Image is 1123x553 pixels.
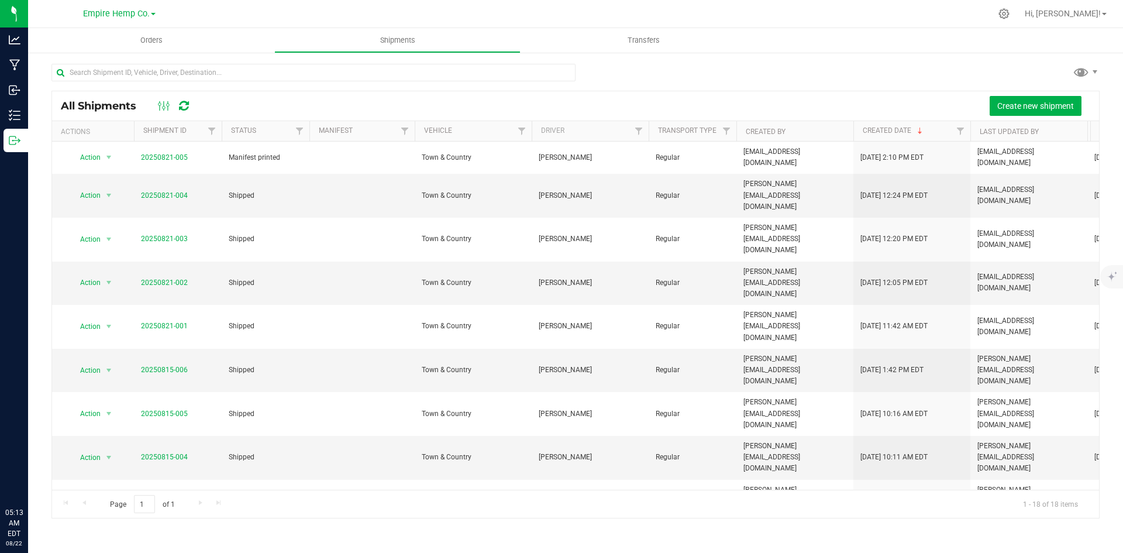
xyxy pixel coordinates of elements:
[997,8,1011,19] div: Manage settings
[990,96,1081,116] button: Create new shipment
[70,406,101,422] span: Action
[61,128,129,136] div: Actions
[9,109,20,121] inline-svg: Inventory
[422,233,525,245] span: Town & Country
[229,277,302,288] span: Shipped
[860,152,924,163] span: [DATE] 2:10 PM EDT
[70,231,101,248] span: Action
[143,126,187,135] a: Shipment ID
[977,441,1080,475] span: [PERSON_NAME][EMAIL_ADDRESS][DOMAIN_NAME]
[28,28,274,53] a: Orders
[229,365,302,376] span: Shipped
[977,397,1080,431] span: [PERSON_NAME][EMAIL_ADDRESS][DOMAIN_NAME]
[977,353,1080,387] span: [PERSON_NAME][EMAIL_ADDRESS][DOMAIN_NAME]
[977,485,1080,518] span: [PERSON_NAME][EMAIL_ADDRESS][DOMAIN_NAME]
[743,310,846,344] span: [PERSON_NAME][EMAIL_ADDRESS][DOMAIN_NAME]
[656,233,729,245] span: Regular
[9,84,20,96] inline-svg: Inbound
[422,408,525,420] span: Town & Country
[612,35,676,46] span: Transfers
[229,408,302,420] span: Shipped
[656,321,729,332] span: Regular
[743,441,846,475] span: [PERSON_NAME][EMAIL_ADDRESS][DOMAIN_NAME]
[743,397,846,431] span: [PERSON_NAME][EMAIL_ADDRESS][DOMAIN_NAME]
[746,128,786,136] a: Created By
[743,222,846,256] span: [PERSON_NAME][EMAIL_ADDRESS][DOMAIN_NAME]
[83,9,150,19] span: Empire Hemp Co.
[70,187,101,204] span: Action
[102,362,116,379] span: select
[9,59,20,71] inline-svg: Manufacturing
[656,152,729,163] span: Regular
[229,190,302,201] span: Shipped
[141,153,188,162] a: 20250821-005
[977,146,1080,169] span: [EMAIL_ADDRESS][DOMAIN_NAME]
[102,274,116,291] span: select
[539,408,642,420] span: [PERSON_NAME]
[422,321,525,332] span: Town & Country
[656,277,729,288] span: Regular
[743,266,846,300] span: [PERSON_NAME][EMAIL_ADDRESS][DOMAIN_NAME]
[9,34,20,46] inline-svg: Analytics
[141,453,188,461] a: 20250815-004
[539,321,642,332] span: [PERSON_NAME]
[9,135,20,146] inline-svg: Outbound
[319,126,353,135] a: Manifest
[512,121,532,141] a: Filter
[100,495,184,513] span: Page of 1
[860,233,928,245] span: [DATE] 12:20 PM EDT
[539,365,642,376] span: [PERSON_NAME]
[61,99,148,112] span: All Shipments
[102,149,116,166] span: select
[743,485,846,518] span: [PERSON_NAME][EMAIL_ADDRESS][DOMAIN_NAME]
[70,149,101,166] span: Action
[656,408,729,420] span: Regular
[5,507,23,539] p: 05:13 AM EDT
[860,277,928,288] span: [DATE] 12:05 PM EDT
[951,121,970,141] a: Filter
[364,35,431,46] span: Shipments
[102,318,116,335] span: select
[977,315,1080,338] span: [EMAIL_ADDRESS][DOMAIN_NAME]
[125,35,178,46] span: Orders
[539,152,642,163] span: [PERSON_NAME]
[656,365,729,376] span: Regular
[539,190,642,201] span: [PERSON_NAME]
[532,121,649,142] th: Driver
[102,449,116,466] span: select
[102,406,116,422] span: select
[977,228,1080,250] span: [EMAIL_ADDRESS][DOMAIN_NAME]
[860,321,928,332] span: [DATE] 11:42 AM EDT
[70,274,101,291] span: Action
[997,101,1074,111] span: Create new shipment
[141,279,188,287] a: 20250821-002
[860,408,928,420] span: [DATE] 10:16 AM EDT
[743,178,846,212] span: [PERSON_NAME][EMAIL_ADDRESS][DOMAIN_NAME]
[70,449,101,466] span: Action
[860,365,924,376] span: [DATE] 1:42 PM EDT
[743,146,846,169] span: [EMAIL_ADDRESS][DOMAIN_NAME]
[51,64,576,81] input: Search Shipment ID, Vehicle, Driver, Destination...
[422,365,525,376] span: Town & Country
[70,362,101,379] span: Action
[290,121,309,141] a: Filter
[424,126,452,135] a: Vehicle
[743,353,846,387] span: [PERSON_NAME][EMAIL_ADDRESS][DOMAIN_NAME]
[656,452,729,463] span: Regular
[141,191,188,200] a: 20250821-004
[5,539,23,548] p: 08/22
[141,366,188,374] a: 20250815-006
[658,126,716,135] a: Transport Type
[141,410,188,418] a: 20250815-005
[102,231,116,248] span: select
[12,459,47,494] iframe: Resource center
[134,495,155,513] input: 1
[70,318,101,335] span: Action
[539,452,642,463] span: [PERSON_NAME]
[141,235,188,243] a: 20250821-003
[860,452,928,463] span: [DATE] 10:11 AM EDT
[422,452,525,463] span: Town & Country
[863,126,925,135] a: Created Date
[229,233,302,245] span: Shipped
[656,190,729,201] span: Regular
